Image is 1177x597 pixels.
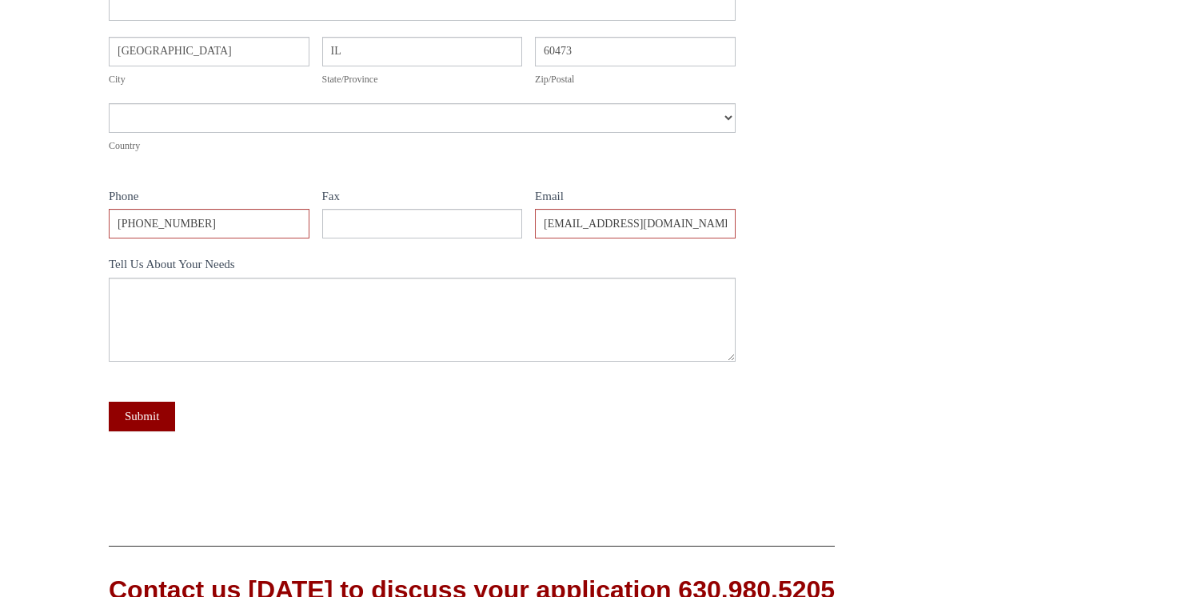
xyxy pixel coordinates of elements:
[109,71,309,87] div: City
[109,138,736,154] div: Country
[535,71,736,87] div: Zip/Postal
[109,186,309,210] label: Phone
[109,254,736,278] label: Tell Us About Your Needs
[109,402,175,431] button: Submit
[322,186,523,210] label: Fax
[535,186,736,210] label: Email
[322,71,523,87] div: State/Province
